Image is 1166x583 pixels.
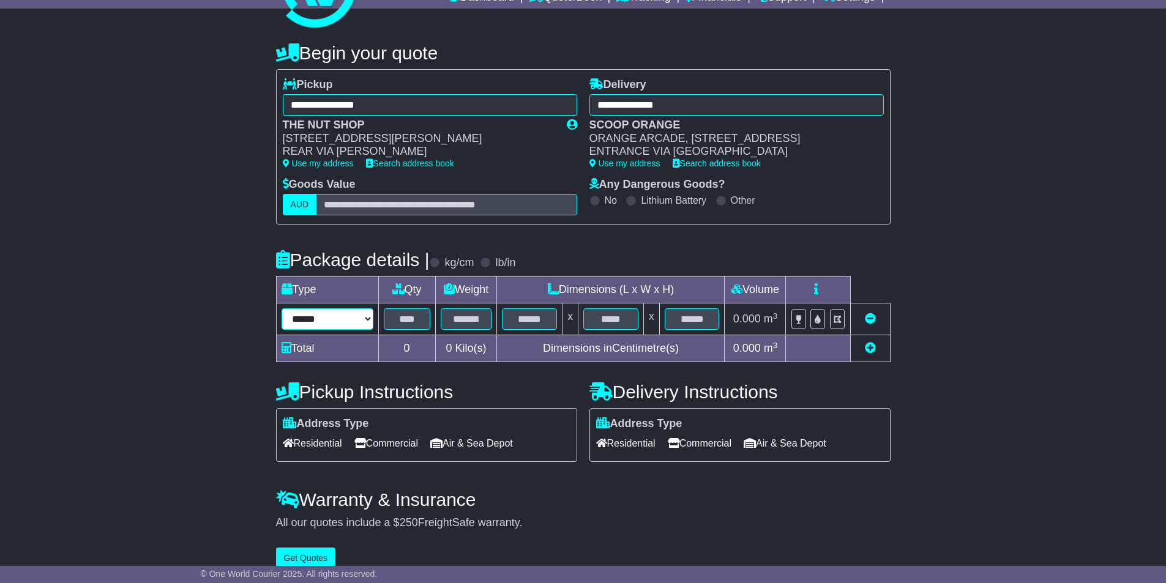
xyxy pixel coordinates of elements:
td: Kilo(s) [435,335,497,362]
label: Goods Value [283,178,356,191]
span: 0.000 [733,342,761,354]
h4: Begin your quote [276,43,891,63]
label: Lithium Battery [641,195,706,206]
td: x [643,303,659,335]
label: lb/in [495,256,515,270]
span: m [764,313,778,325]
td: Dimensions (L x W x H) [497,277,725,303]
span: Residential [596,434,656,453]
td: x [562,303,578,335]
label: No [605,195,617,206]
sup: 3 [773,341,778,350]
div: SCOOP ORANGE [589,119,872,132]
sup: 3 [773,311,778,321]
label: Other [731,195,755,206]
h4: Package details | [276,250,430,270]
div: REAR VIA [PERSON_NAME] [283,145,555,158]
td: Type [276,277,378,303]
span: Air & Sea Depot [430,434,513,453]
label: kg/cm [444,256,474,270]
div: All our quotes include a $ FreightSafe warranty. [276,516,891,530]
a: Add new item [865,342,876,354]
div: [STREET_ADDRESS][PERSON_NAME] [283,132,555,146]
label: Any Dangerous Goods? [589,178,725,191]
label: AUD [283,194,317,215]
span: © One World Courier 2025. All rights reserved. [201,569,378,579]
div: ENTRANCE VIA [GEOGRAPHIC_DATA] [589,145,872,158]
span: 0 [446,342,452,354]
a: Use my address [283,158,354,168]
span: Air & Sea Depot [744,434,826,453]
label: Address Type [283,417,369,431]
span: Residential [283,434,342,453]
a: Search address book [366,158,454,168]
div: ORANGE ARCADE, [STREET_ADDRESS] [589,132,872,146]
h4: Pickup Instructions [276,382,577,402]
button: Get Quotes [276,548,336,569]
td: Qty [378,277,435,303]
td: Total [276,335,378,362]
label: Delivery [589,78,646,92]
td: 0 [378,335,435,362]
span: Commercial [354,434,418,453]
label: Address Type [596,417,682,431]
td: Volume [725,277,786,303]
span: 250 [400,516,418,529]
a: Search address book [673,158,761,168]
label: Pickup [283,78,333,92]
span: 0.000 [733,313,761,325]
div: THE NUT SHOP [283,119,555,132]
span: m [764,342,778,354]
h4: Delivery Instructions [589,382,891,402]
td: Dimensions in Centimetre(s) [497,335,725,362]
span: Commercial [668,434,731,453]
a: Remove this item [865,313,876,325]
h4: Warranty & Insurance [276,489,891,510]
a: Use my address [589,158,660,168]
td: Weight [435,277,497,303]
